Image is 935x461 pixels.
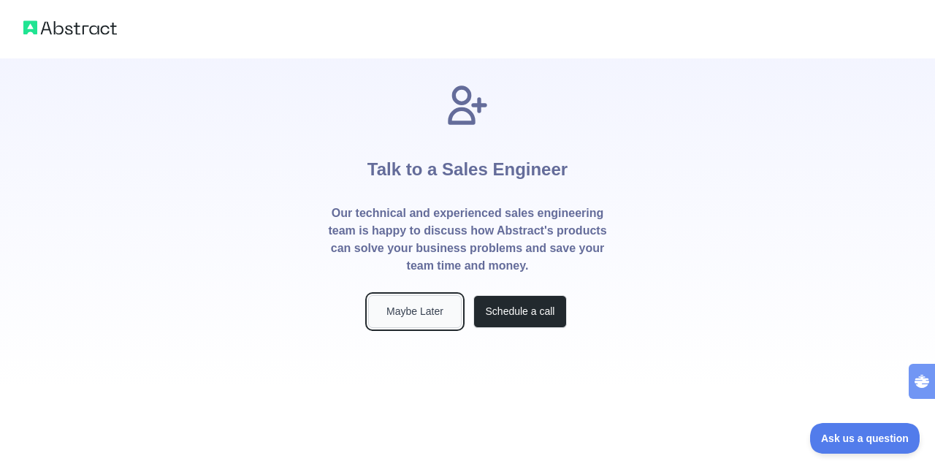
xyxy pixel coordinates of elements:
h1: Talk to a Sales Engineer [367,129,568,205]
iframe: Toggle Customer Support [810,423,920,454]
p: Our technical and experienced sales engineering team is happy to discuss how Abstract's products ... [327,205,608,275]
button: Maybe Later [368,295,462,328]
button: Schedule a call [473,295,567,328]
img: Abstract logo [23,18,117,38]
